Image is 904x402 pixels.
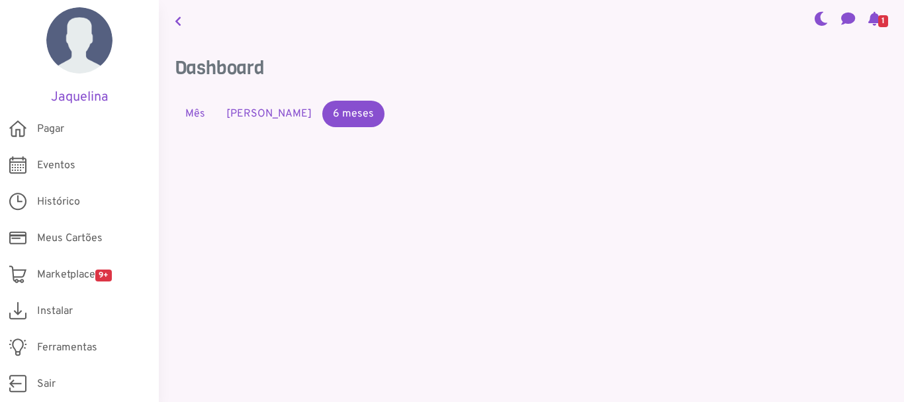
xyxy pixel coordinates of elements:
a: Jaquelina [20,7,139,105]
span: Histórico [37,194,80,210]
span: 1 [878,15,888,27]
span: Marketplace [37,267,112,283]
span: 9+ [95,270,112,281]
span: Meus Cartões [37,230,103,246]
span: Instalar [37,303,73,319]
h3: Dashboard [175,57,888,79]
h5: Jaquelina [20,89,139,105]
a: 6 meses [322,101,384,127]
a: Mês [175,101,216,127]
span: Eventos [37,158,75,174]
span: Ferramentas [37,340,97,356]
a: [PERSON_NAME] [216,101,322,127]
span: Pagar [37,121,64,137]
span: Sair [37,376,56,392]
